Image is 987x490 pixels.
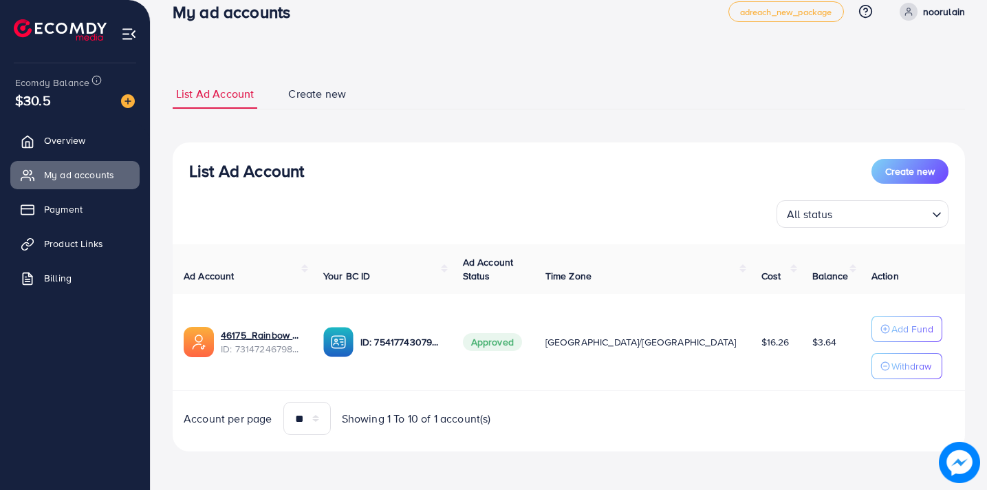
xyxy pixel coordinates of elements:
[44,134,85,147] span: Overview
[44,237,103,251] span: Product Links
[342,411,491,427] span: Showing 1 To 10 of 1 account(s)
[761,269,781,283] span: Cost
[15,90,51,110] span: $30.5
[221,342,301,356] span: ID: 7314724679808335874
[121,26,137,42] img: menu
[871,159,948,184] button: Create new
[323,327,354,357] img: ic-ba-acc.ded83a64.svg
[740,8,832,17] span: adreach_new_package
[323,269,371,283] span: Your BC ID
[44,168,114,182] span: My ad accounts
[885,164,935,178] span: Create new
[184,269,235,283] span: Ad Account
[463,255,514,283] span: Ad Account Status
[463,333,522,351] span: Approved
[812,269,849,283] span: Balance
[173,2,301,22] h3: My ad accounts
[891,358,931,374] p: Withdraw
[10,127,140,154] a: Overview
[288,86,346,102] span: Create new
[812,335,837,349] span: $3.64
[44,271,72,285] span: Billing
[923,3,965,20] p: noorulain
[121,94,135,108] img: image
[891,321,933,337] p: Add Fund
[10,161,140,189] a: My ad accounts
[837,202,926,224] input: Search for option
[360,334,441,350] p: ID: 7541774307903438866
[15,76,89,89] span: Ecomdy Balance
[871,353,942,379] button: Withdraw
[784,204,836,224] span: All status
[10,264,140,292] a: Billing
[939,442,980,483] img: image
[221,328,301,356] div: <span class='underline'>46175_Rainbow Mart_1703092077019</span></br>7314724679808335874
[184,411,272,427] span: Account per page
[761,335,790,349] span: $16.26
[545,335,737,349] span: [GEOGRAPHIC_DATA]/[GEOGRAPHIC_DATA]
[777,200,948,228] div: Search for option
[176,86,254,102] span: List Ad Account
[871,269,899,283] span: Action
[871,316,942,342] button: Add Fund
[545,269,592,283] span: Time Zone
[728,1,844,22] a: adreach_new_package
[44,202,83,216] span: Payment
[10,195,140,223] a: Payment
[221,328,301,342] a: 46175_Rainbow Mart_1703092077019
[894,3,965,21] a: noorulain
[184,327,214,357] img: ic-ads-acc.e4c84228.svg
[10,230,140,257] a: Product Links
[14,19,107,41] img: logo
[189,161,304,181] h3: List Ad Account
